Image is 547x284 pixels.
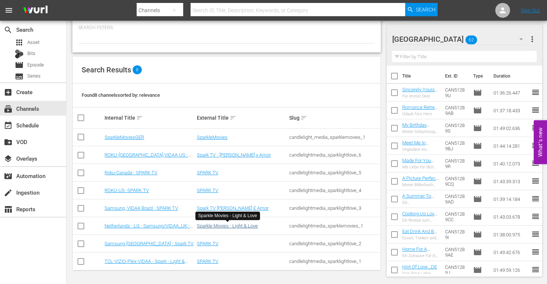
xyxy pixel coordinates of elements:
[27,39,40,46] span: Asset
[289,223,379,229] div: candlelightmedia_sparklemovies_1
[416,3,435,16] span: Search
[405,3,438,16] button: Search
[4,121,13,130] span: Schedule
[402,122,432,133] a: My Birthday Romance _DE
[490,208,531,226] td: 01:43:03.678
[197,170,218,175] a: SPARK TV
[4,188,13,197] span: Ingestion
[4,154,13,163] span: Overlays
[402,87,438,98] a: Sincerely Yours Truly _DE
[465,32,477,48] span: 62
[4,205,13,214] span: Reports
[490,190,531,208] td: 01:39:14.184
[289,113,379,122] div: Slug
[402,236,439,240] div: Essen, Trinken und Heiraten
[402,211,437,222] a: Cooking Up Love _DE
[402,66,441,86] th: Title
[531,159,540,168] span: reorder
[528,35,537,44] span: more_vert
[4,138,13,147] span: VOD
[490,84,531,102] td: 01:36:26.447
[105,205,178,211] a: Samsung, VIDAA Brazil - SPARK TV
[473,266,482,274] span: Episode
[442,102,470,119] td: CAN51289AB
[473,177,482,186] span: Episode
[4,6,13,15] span: menu
[4,172,13,181] span: Automation
[82,65,131,74] span: Search Results
[15,38,24,47] span: Asset
[289,188,379,193] div: candlelightmedia_sparklightlove_4
[105,152,191,169] a: ROKU-[GEOGRAPHIC_DATA],VIDAA-US - Spanish - Spark TV - [PERSON_NAME] y Amor
[197,188,218,193] a: SPARK TV
[402,253,439,258] div: Ein Zuhause Für Ein Königliches Herz
[402,129,439,134] div: Meine Geburtstags Romanze
[402,218,439,223] div: Ein Rezept zum Verlieben
[489,66,533,86] th: Duration
[289,241,379,246] div: candlelightmedia_sparklightlove_2
[197,259,218,264] a: SPARK TV
[442,226,470,243] td: CAN51289I
[402,175,439,187] a: A Picture Perfect Wedding _DE
[27,61,44,69] span: Episode
[197,241,218,246] a: SPARK TV
[289,259,379,264] div: candlelightmedia_sparklightlove_1
[490,155,531,172] td: 01:40:12.073
[531,88,540,97] span: reorder
[490,226,531,243] td: 01:38:00.975
[4,25,13,34] span: Search
[230,114,236,121] span: sort
[473,88,482,97] span: Episode
[105,170,157,175] a: Roku-Canada - SPARK TV
[402,105,439,116] a: Romance Retreat _DE
[531,106,540,114] span: reorder
[473,230,482,239] span: Episode
[105,188,149,193] a: ROKU-US -SPARK TV
[4,105,13,113] span: Channels
[105,134,144,140] a: SparkleMoviesGER
[15,72,24,81] span: Series
[197,223,258,229] a: Sparkle Movies - Light & Love
[534,120,547,164] button: Open Feedback Widget
[133,65,142,74] span: 8
[490,172,531,190] td: 01:43:39.313
[442,243,470,261] td: CAN51289AE
[442,119,470,137] td: CAN51289S
[402,200,439,205] div: Ein [PERSON_NAME] für immer
[402,112,439,116] div: Urlaub fürs Herz
[15,49,24,58] div: Bits
[531,123,540,132] span: reorder
[402,165,439,170] div: Mit Liebe für dich gemacht
[402,182,439,187] div: Meine Bilderbuch Hochzeit
[442,155,470,172] td: CAN51289R
[531,194,540,203] span: reorder
[4,88,13,97] span: Create
[289,205,379,211] div: candlelightmedia_sparklightlove_3
[105,223,193,234] a: Netherlands - LG - Samsung/VIDAA_UK - Sparkle Movies
[197,152,271,158] a: Spark TV - [PERSON_NAME] y Amor
[15,61,24,69] span: Episode
[301,114,307,121] span: sort
[197,113,287,122] div: External Title
[473,124,482,133] span: Episode
[27,72,41,80] span: Series
[402,147,439,152] div: Ungeplant ins [PERSON_NAME]
[473,159,482,168] span: Episode
[442,137,470,155] td: CAN51289BJ
[473,106,482,115] span: Episode
[289,170,379,175] div: candlelightmedia_sparklightlove_5
[105,113,195,122] div: Internal Title
[197,134,228,140] a: SparkleMovies
[490,261,531,279] td: 01:49:59.126
[18,2,53,19] img: ans4CAIJ8jUAAAAAAAAAAAAAAAAAAAAAAAAgQb4GAAAAAAAAAAAAAAAAAAAAAAAAJMjXAAAAAAAAAAAAAAAAAAAAAAAAgAT5G...
[402,94,439,99] div: Für immer Dein
[105,241,194,246] a: Samsung-[GEOGRAPHIC_DATA] - Spark TV
[78,25,375,31] p: Search Filters:
[289,134,379,140] div: candlelight_media_sparklemovies_1
[531,177,540,185] span: reorder
[490,243,531,261] td: 01:49:42.676
[528,30,537,48] button: more_vert
[490,119,531,137] td: 01:49:02.636
[490,137,531,155] td: 01:44:14.281
[289,152,379,158] div: candlelightmedia_sparklightlove_6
